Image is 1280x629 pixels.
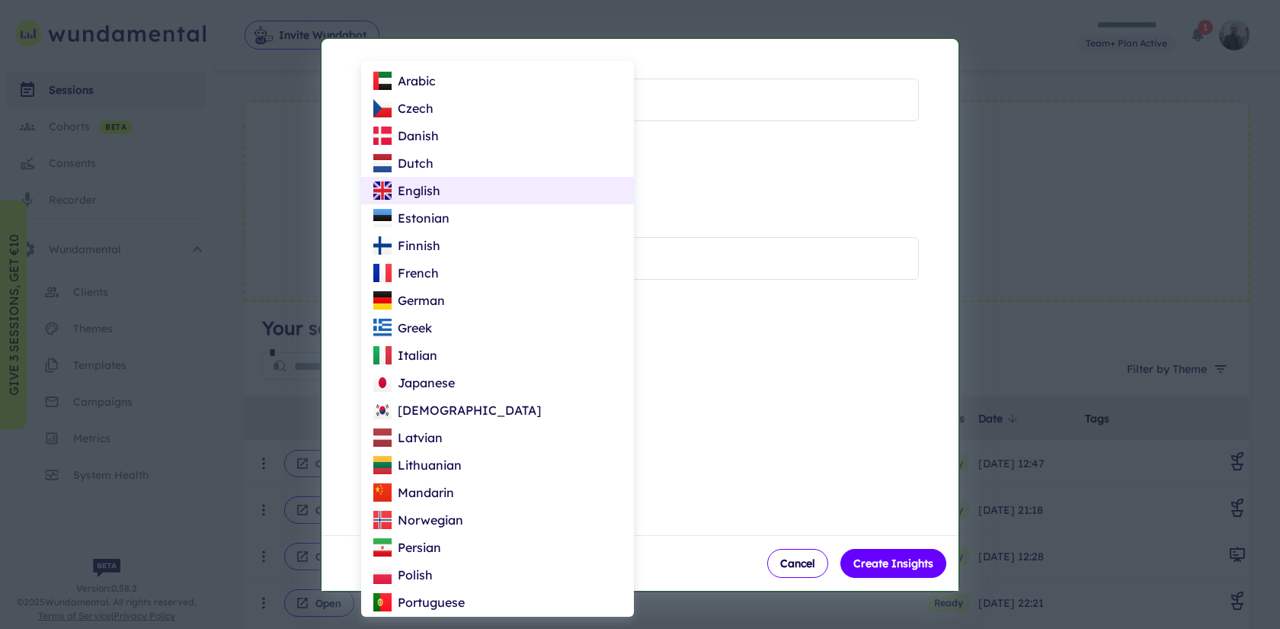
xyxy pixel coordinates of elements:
p: [DEMOGRAPHIC_DATA] [398,401,541,419]
p: Estonian [398,209,450,227]
img: CN [373,483,392,502]
p: Portuguese [398,593,465,611]
img: AE [373,72,392,90]
img: DK [373,127,392,145]
img: NO [373,511,392,529]
p: Polish [398,566,433,584]
img: LT [373,456,392,474]
img: DE [373,291,392,310]
img: FR [373,264,392,282]
img: PL [373,566,392,584]
p: Latvian [398,428,443,447]
p: Lithuanian [398,456,462,474]
img: EE [373,209,392,227]
img: LV [373,428,392,447]
p: Finnish [398,236,440,255]
p: Arabic [398,72,436,90]
img: IT [373,346,392,364]
p: Dutch [398,154,434,172]
img: CZ [373,99,392,117]
p: Greek [398,319,432,337]
img: FI [373,236,392,255]
p: Czech [398,99,434,117]
p: Danish [398,127,439,145]
img: KR [373,401,392,419]
p: Mandarin [398,483,454,502]
p: German [398,291,445,310]
p: Japanese [398,374,455,392]
img: NL [373,154,392,172]
p: Italian [398,346,437,364]
img: PT [373,593,392,611]
img: GB [373,181,392,200]
img: IR [373,538,392,557]
img: GR [373,319,392,337]
p: English [398,181,440,200]
p: Norwegian [398,511,463,529]
p: Persian [398,538,441,557]
img: JP [373,374,392,392]
p: French [398,264,439,282]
